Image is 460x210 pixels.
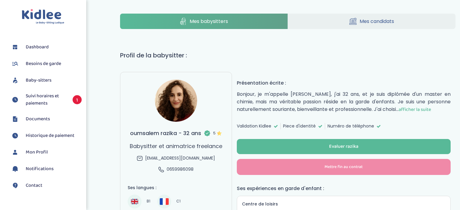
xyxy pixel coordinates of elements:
[11,43,20,52] img: dashboard.svg
[11,43,82,52] a: Dashboard
[11,59,20,68] img: besoin.svg
[120,14,288,29] a: Mes babysitters
[174,198,183,205] span: C1
[130,142,222,150] p: Babysitter et animatrice freelance
[26,77,51,84] span: Baby-sitters
[237,90,451,113] p: Bonjour, je m'appelle [PERSON_NAME], j'ai 32 ans, et je suis diplômée d'un master en chimie, mais...
[11,76,20,85] img: babysitters.svg
[11,131,82,140] a: Historique de paiement
[11,181,20,190] img: contact.svg
[288,14,455,29] a: Mes candidats
[11,115,82,124] a: Documents
[131,198,138,205] img: Anglais
[242,201,445,207] h5: Centre de loisirs
[325,164,363,170] span: Mettre fin au contrat
[237,123,271,129] span: Validation Kidlee
[237,185,451,192] h4: Ses expériences en garde d'enfant :
[26,132,74,139] span: Historique de paiement
[145,198,152,205] span: B1
[213,130,222,136] span: 5
[11,115,20,124] img: documents.svg
[237,159,451,175] button: Mettre fin au contrat
[120,51,455,60] h1: Profil de la babysitter :
[283,123,316,129] span: Piece d'identité
[11,148,20,157] img: profil.svg
[130,129,222,137] h3: oumsalem razika - 32 ans
[11,181,82,190] a: Contact
[26,149,48,156] span: Mon Profil
[11,92,82,107] a: Suivi horaires et paiements 1
[26,165,54,173] span: Notifications
[11,59,82,68] a: Besoins de garde
[26,92,67,107] span: Suivi horaires et paiements
[237,139,451,154] button: Evaluer razika
[399,106,431,113] span: afficher la suite
[11,164,82,173] a: Notifications
[11,131,20,140] img: suivihoraire.svg
[26,182,42,189] span: Contact
[328,123,374,129] span: Numéro de téléphone
[11,148,82,157] a: Mon Profil
[160,198,169,205] img: Français
[237,79,451,87] h4: Présentation écrite :
[11,95,20,104] img: suivihoraire.svg
[329,143,358,150] div: Evaluer razika
[26,44,49,51] span: Dashboard
[11,164,20,173] img: notification.svg
[190,18,228,25] span: Mes babysitters
[26,115,50,123] span: Documents
[128,185,224,191] h4: Ses langues :
[73,95,82,104] span: 1
[167,166,194,173] span: 0659986098
[360,18,394,25] span: Mes candidats
[155,79,197,122] img: avatar
[145,155,215,161] span: [EMAIL_ADDRESS][DOMAIN_NAME]
[22,9,64,24] img: logo.svg
[26,60,61,67] span: Besoins de garde
[11,76,82,85] a: Baby-sitters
